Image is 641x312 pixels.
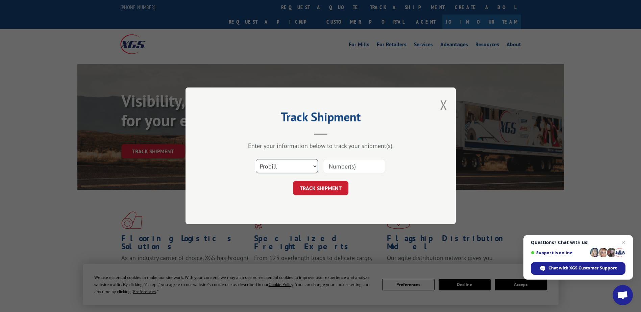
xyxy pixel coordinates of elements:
[620,238,628,246] span: Close chat
[531,262,625,275] div: Chat with XGS Customer Support
[548,265,617,271] span: Chat with XGS Customer Support
[440,96,447,114] button: Close modal
[613,285,633,305] div: Open chat
[219,112,422,125] h2: Track Shipment
[531,250,588,255] span: Support is online
[293,181,348,196] button: TRACK SHIPMENT
[219,142,422,150] div: Enter your information below to track your shipment(s).
[531,240,625,245] span: Questions? Chat with us!
[323,159,385,174] input: Number(s)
